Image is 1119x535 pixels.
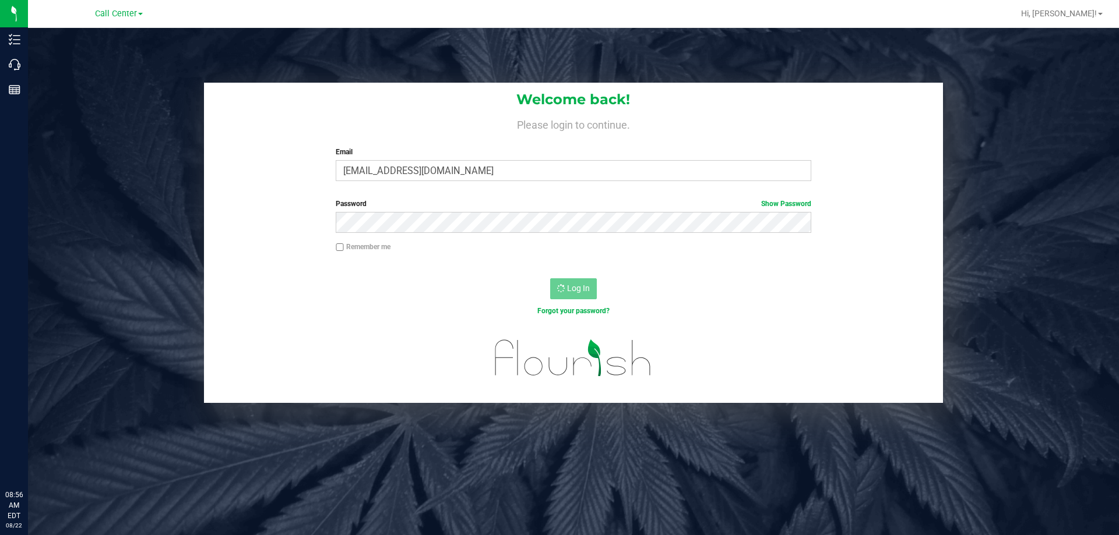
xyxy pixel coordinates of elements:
[5,490,23,521] p: 08:56 AM EDT
[336,243,344,251] input: Remember me
[5,521,23,530] p: 08/22
[336,200,367,208] span: Password
[550,278,597,299] button: Log In
[95,9,137,19] span: Call Center
[537,307,610,315] a: Forgot your password?
[1021,9,1097,18] span: Hi, [PERSON_NAME]!
[204,92,943,107] h1: Welcome back!
[567,284,590,293] span: Log In
[336,242,390,252] label: Remember me
[9,84,20,95] inline-svg: Reports
[204,116,943,130] h4: Please login to continue.
[9,59,20,70] inline-svg: Call Center
[761,200,811,208] a: Show Password
[336,147,811,157] label: Email
[9,34,20,45] inline-svg: Inventory
[481,328,666,388] img: flourish_logo.svg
